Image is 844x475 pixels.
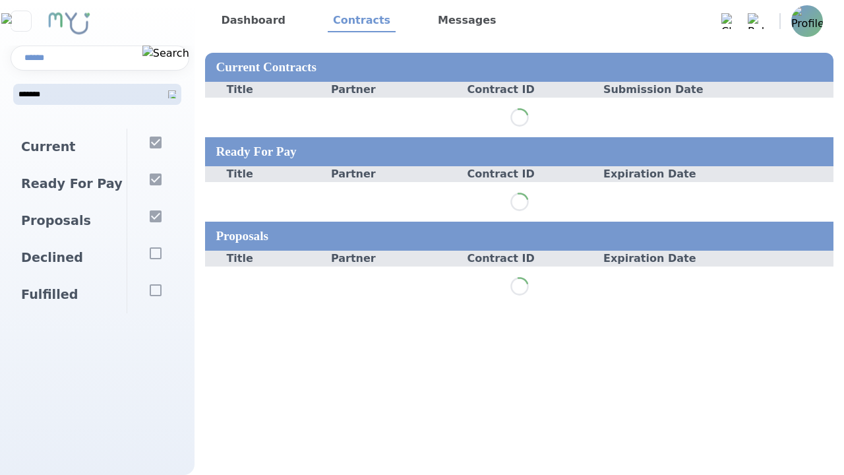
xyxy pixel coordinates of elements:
[205,137,833,166] div: Ready For Pay
[582,251,708,267] div: Expiration Date
[582,166,708,182] div: Expiration Date
[582,82,708,98] div: Submission Date
[205,251,331,267] div: Title
[11,276,127,313] div: Fulfilled
[456,82,582,98] div: Contract ID
[205,82,331,98] div: Title
[331,82,457,98] div: Partner
[456,166,582,182] div: Contract ID
[721,13,737,29] img: Chat
[205,166,331,182] div: Title
[328,10,396,32] a: Contracts
[11,129,127,166] div: Current
[205,53,833,82] div: Current Contracts
[456,251,582,267] div: Contract ID
[1,13,40,29] img: Close sidebar
[748,13,764,29] img: Bell
[791,5,823,37] img: Profile
[331,251,457,267] div: Partner
[433,10,501,32] a: Messages
[11,203,127,239] div: Proposals
[11,166,127,203] div: Ready For Pay
[11,239,127,276] div: Declined
[205,222,833,251] div: Proposals
[216,10,291,32] a: Dashboard
[331,166,457,182] div: Partner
